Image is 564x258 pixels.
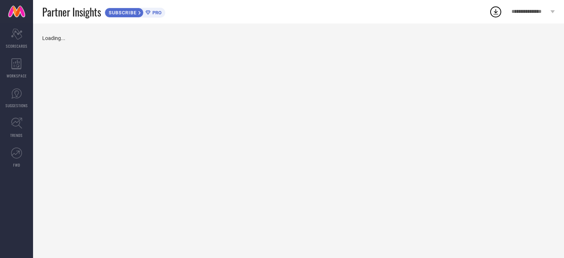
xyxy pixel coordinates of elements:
a: SUBSCRIBEPRO [105,6,165,18]
span: SCORECARDS [6,43,28,49]
span: SUBSCRIBE [105,10,138,15]
span: Partner Insights [42,4,101,19]
span: WORKSPACE [7,73,27,79]
span: FWD [13,162,20,168]
div: Open download list [489,5,502,18]
span: PRO [151,10,162,15]
span: TRENDS [10,132,23,138]
span: SUGGESTIONS [6,103,28,108]
span: Loading... [42,35,65,41]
